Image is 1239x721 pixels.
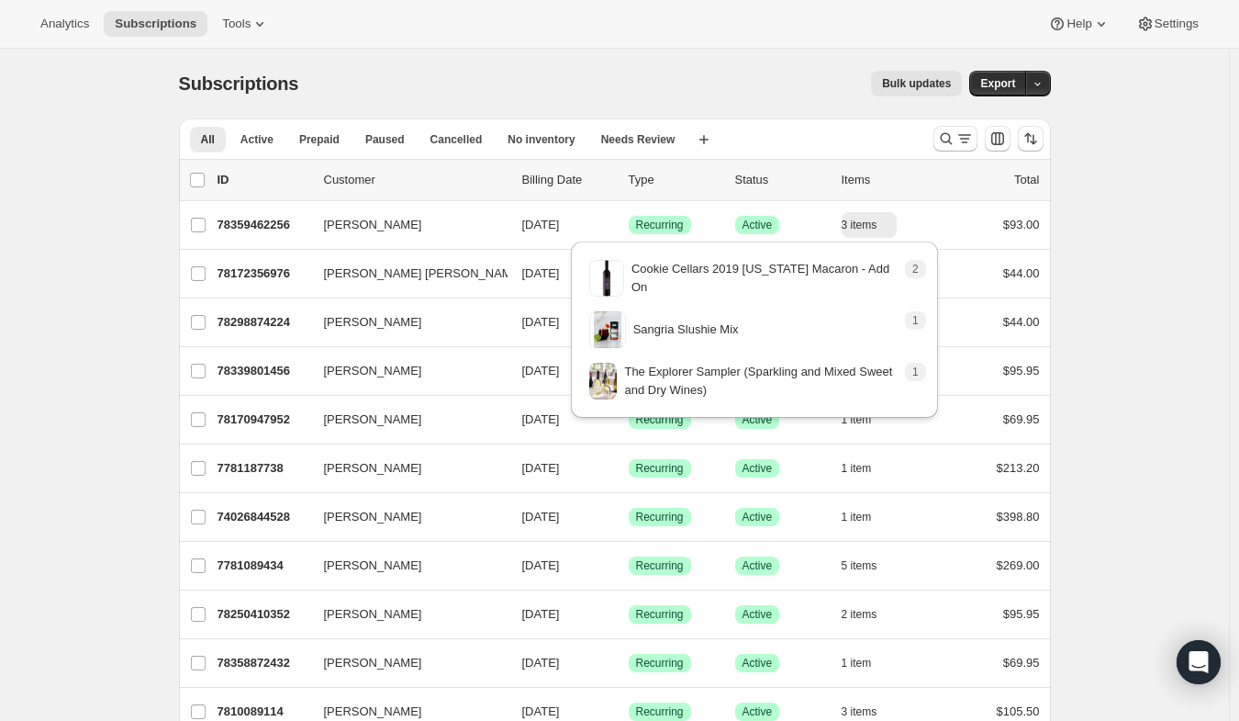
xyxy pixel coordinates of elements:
[522,412,560,426] span: [DATE]
[313,454,497,483] button: [PERSON_NAME]
[522,461,560,475] span: [DATE]
[636,704,684,719] span: Recurring
[742,704,773,719] span: Active
[218,407,1040,433] div: 78170947952[PERSON_NAME][DATE]SuccessRecurringSuccessActive1 item$69.95
[324,557,422,575] span: [PERSON_NAME]
[115,17,196,31] span: Subscriptions
[218,703,309,721] p: 7810089114
[522,656,560,670] span: [DATE]
[593,260,620,297] img: variant image
[742,656,773,670] span: Active
[624,363,896,400] p: The Explorer Sampler (Sparkling and Mixed Sweet and Dry Wines)
[218,358,1040,384] div: 78339801456[PERSON_NAME][DATE]SuccessRecurringSuccessActive2 items$95.95
[629,171,720,189] div: Type
[1155,17,1199,31] span: Settings
[29,11,100,37] button: Analytics
[631,260,897,297] p: Cookie Cellars 2019 [US_STATE] Macaron - Add On
[324,265,523,283] span: [PERSON_NAME] [PERSON_NAME]
[1018,126,1044,152] button: Sort the results
[1003,218,1040,231] span: $93.00
[522,315,560,329] span: [DATE]
[104,11,207,37] button: Subscriptions
[735,171,827,189] p: Status
[842,656,872,670] span: 1 item
[218,362,309,380] p: 78339801456
[522,218,560,231] span: [DATE]
[313,551,497,580] button: [PERSON_NAME]
[324,605,422,624] span: [PERSON_NAME]
[218,212,1040,238] div: 78359462256[PERSON_NAME][DATE]SuccessRecurringSuccessActive3 items$93.00
[842,218,877,232] span: 3 items
[324,459,422,478] span: [PERSON_NAME]
[636,656,684,670] span: Recurring
[842,650,892,676] button: 1 item
[218,654,309,672] p: 78358872432
[1003,607,1040,621] span: $95.95
[589,363,617,400] img: variant image
[324,654,422,672] span: [PERSON_NAME]
[997,558,1040,572] span: $269.00
[997,461,1040,475] span: $213.20
[842,553,898,579] button: 5 items
[522,510,560,524] span: [DATE]
[218,650,1040,676] div: 78358872432[PERSON_NAME][DATE]SuccessRecurringSuccessActive1 item$69.95
[313,405,497,434] button: [PERSON_NAME]
[522,704,560,718] span: [DATE]
[179,73,299,94] span: Subscriptions
[40,17,89,31] span: Analytics
[1125,11,1210,37] button: Settings
[218,171,1040,189] div: IDCustomerBilling DateTypeStatusItemsTotal
[218,504,1040,530] div: 74026844528[PERSON_NAME][DATE]SuccessRecurringSuccessActive1 item$398.80
[1003,266,1040,280] span: $44.00
[742,558,773,573] span: Active
[842,456,892,481] button: 1 item
[313,308,497,337] button: [PERSON_NAME]
[222,17,251,31] span: Tools
[742,607,773,622] span: Active
[601,132,675,147] span: Needs Review
[842,212,898,238] button: 3 items
[842,171,933,189] div: Items
[324,703,422,721] span: [PERSON_NAME]
[969,71,1026,96] button: Export
[218,602,1040,627] div: 78250410352[PERSON_NAME][DATE]SuccessRecurringSuccessActive2 items$95.95
[842,504,892,530] button: 1 item
[240,132,273,147] span: Active
[324,362,422,380] span: [PERSON_NAME]
[218,216,309,234] p: 78359462256
[218,459,309,478] p: 7781187738
[912,262,919,276] span: 2
[912,365,919,379] span: 1
[508,132,575,147] span: No inventory
[842,510,872,524] span: 1 item
[522,364,560,377] span: [DATE]
[313,356,497,386] button: [PERSON_NAME]
[313,259,497,288] button: [PERSON_NAME] [PERSON_NAME]
[636,607,684,622] span: Recurring
[912,313,919,328] span: 1
[636,218,684,232] span: Recurring
[365,132,405,147] span: Paused
[871,71,962,96] button: Bulk updates
[522,607,560,621] span: [DATE]
[211,11,280,37] button: Tools
[1003,315,1040,329] span: $44.00
[218,508,309,526] p: 74026844528
[636,461,684,476] span: Recurring
[201,132,215,147] span: All
[430,132,483,147] span: Cancelled
[633,321,739,339] p: Sangria Slushie Mix
[742,461,773,476] span: Active
[1003,656,1040,670] span: $69.95
[636,558,684,573] span: Recurring
[980,76,1015,91] span: Export
[742,218,773,232] span: Active
[522,266,560,280] span: [DATE]
[1014,171,1039,189] p: Total
[218,456,1040,481] div: 7781187738[PERSON_NAME][DATE]SuccessRecurringSuccessActive1 item$213.20
[218,553,1040,579] div: 7781089434[PERSON_NAME][DATE]SuccessRecurringSuccessActive5 items$269.00
[997,704,1040,718] span: $105.50
[742,510,773,524] span: Active
[933,126,977,152] button: Search and filter results
[1003,364,1040,377] span: $95.95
